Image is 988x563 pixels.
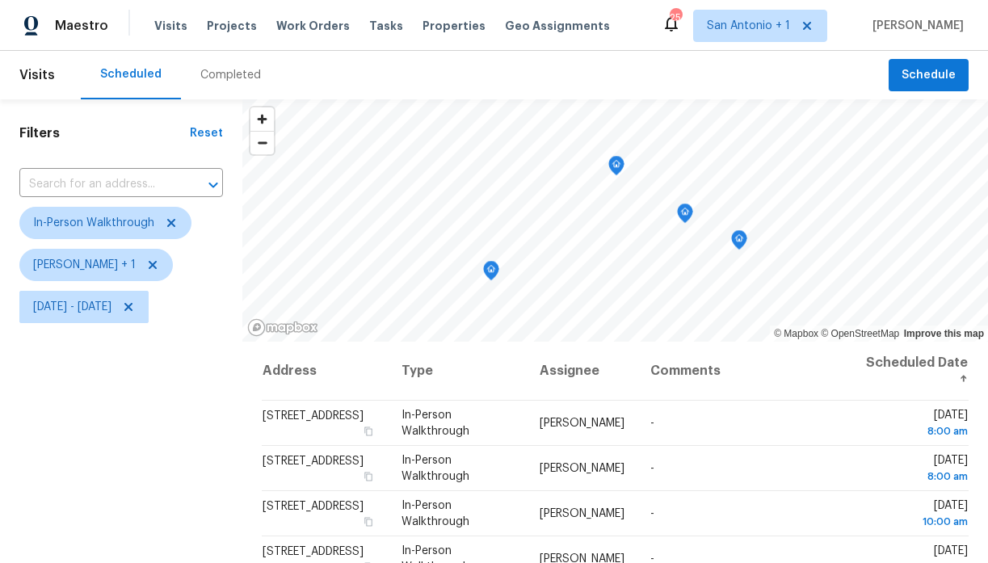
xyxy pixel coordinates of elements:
[902,65,956,86] span: Schedule
[707,18,790,34] span: San Antonio + 1
[540,508,624,519] span: [PERSON_NAME]
[207,18,257,34] span: Projects
[540,463,624,474] span: [PERSON_NAME]
[200,67,261,83] div: Completed
[862,468,968,485] div: 8:00 am
[862,455,968,485] span: [DATE]
[242,99,988,342] canvas: Map
[55,18,108,34] span: Maestro
[483,261,499,286] div: Map marker
[276,18,350,34] span: Work Orders
[608,156,624,181] div: Map marker
[904,328,984,339] a: Improve this map
[505,18,610,34] span: Geo Assignments
[100,66,162,82] div: Scheduled
[250,131,274,154] button: Zoom out
[247,318,318,337] a: Mapbox homepage
[263,410,364,422] span: [STREET_ADDRESS]
[19,57,55,93] span: Visits
[263,546,364,557] span: [STREET_ADDRESS]
[862,423,968,439] div: 8:00 am
[202,174,225,196] button: Open
[540,418,624,429] span: [PERSON_NAME]
[190,125,223,141] div: Reset
[154,18,187,34] span: Visits
[250,132,274,154] span: Zoom out
[670,10,681,26] div: 25
[862,410,968,439] span: [DATE]
[650,418,654,429] span: -
[19,172,178,197] input: Search for an address...
[361,469,376,484] button: Copy Address
[677,204,693,229] div: Map marker
[402,455,469,482] span: In-Person Walkthrough
[33,257,136,273] span: [PERSON_NAME] + 1
[19,125,190,141] h1: Filters
[637,342,850,401] th: Comments
[250,107,274,131] button: Zoom in
[849,342,969,401] th: Scheduled Date ↑
[402,410,469,437] span: In-Person Walkthrough
[262,342,389,401] th: Address
[889,59,969,92] button: Schedule
[821,328,899,339] a: OpenStreetMap
[650,463,654,474] span: -
[862,514,968,530] div: 10:00 am
[731,230,747,255] div: Map marker
[33,299,111,315] span: [DATE] - [DATE]
[866,18,964,34] span: [PERSON_NAME]
[389,342,527,401] th: Type
[423,18,486,34] span: Properties
[263,501,364,512] span: [STREET_ADDRESS]
[862,500,968,530] span: [DATE]
[369,20,403,32] span: Tasks
[650,508,654,519] span: -
[263,456,364,467] span: [STREET_ADDRESS]
[527,342,637,401] th: Assignee
[402,500,469,527] span: In-Person Walkthrough
[361,424,376,439] button: Copy Address
[33,215,154,231] span: In-Person Walkthrough
[361,515,376,529] button: Copy Address
[774,328,818,339] a: Mapbox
